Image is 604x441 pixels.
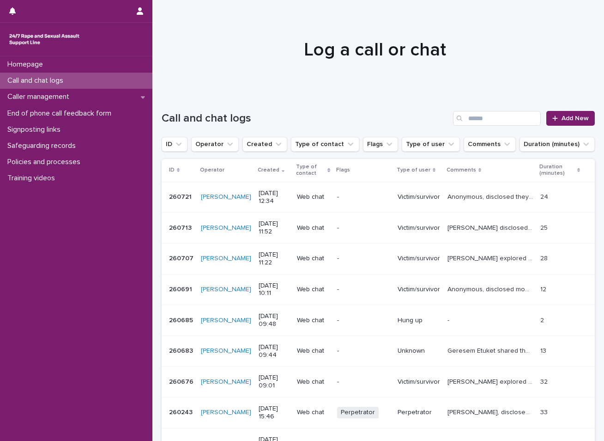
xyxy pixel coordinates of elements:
a: [PERSON_NAME] [201,255,251,263]
tr: 260683260683 [PERSON_NAME] [DATE] 09:44Web chat-UnknownGeresem Etuket shared they were chatting f... [162,336,595,367]
p: 260685 [169,315,195,325]
p: Web chat [297,193,330,201]
p: Caller management [4,92,77,101]
p: Victim/survivor [398,286,440,294]
p: 28 [540,253,550,263]
button: Flags [363,137,398,152]
p: - [337,347,390,355]
p: Training videos [4,174,62,183]
p: 260721 [169,191,193,201]
p: Unknown [398,347,440,355]
p: Type of contact [296,162,326,179]
tr: 260713260713 [PERSON_NAME] [DATE] 11:52Web chat-Victim/survivor[PERSON_NAME] disclosed they exper... [162,213,595,244]
span: Perpetrator [337,407,379,418]
button: Duration (minutes) [519,137,595,152]
a: [PERSON_NAME] [201,193,251,201]
p: 260243 [169,407,194,416]
p: Operator [200,165,224,175]
p: 2 [540,315,546,325]
p: Type of user [397,165,430,175]
p: Call and chat logs [4,76,71,85]
p: Signposting links [4,125,68,134]
a: Add New [546,111,595,126]
p: 260691 [169,284,194,294]
p: ID [169,165,175,175]
button: Created [242,137,287,152]
img: rhQMoQhaT3yELyF149Cw [7,30,81,49]
p: - [447,315,451,325]
p: Victim/survivor [398,255,440,263]
p: - [337,224,390,232]
button: Operator [191,137,239,152]
p: [DATE] 09:48 [259,312,290,328]
p: Comments [447,165,476,175]
h1: Log a call or chat [162,39,588,61]
tr: 260691260691 [PERSON_NAME] [DATE] 10:11Web chat-Victim/survivorAnonymous, disclosed mom is out, a... [162,274,595,305]
p: Victim/survivor [398,224,440,232]
p: Hung up [398,317,440,325]
p: [DATE] 10:11 [259,282,290,298]
button: Type of contact [291,137,359,152]
p: 260683 [169,345,195,355]
p: 12 [540,284,548,294]
p: 260676 [169,376,195,386]
p: Geresem Etuket shared they were chatting from Uganda and needed to understand something, operator... [447,345,535,355]
p: 24 [540,191,550,201]
p: - [337,286,390,294]
tr: 260685260685 [PERSON_NAME] [DATE] 09:48Web chat-Hung up-- 22 [162,305,595,336]
button: Comments [464,137,516,152]
p: Emily explored experienced of S.V by two people when they were 16, visitor explored capacity of c... [447,253,535,263]
p: Web chat [297,224,330,232]
p: Safeguarding records [4,141,83,150]
p: End of phone call feedback form [4,109,119,118]
tr: 260243260243 [PERSON_NAME] [DATE] 15:46Web chatPerpetratorPerpetrator[PERSON_NAME], disclosed the... [162,397,595,428]
p: Donni, disclosed their partner experienced S.V by Ex partner in the past, and has been struggling... [447,407,535,416]
p: - [337,378,390,386]
a: [PERSON_NAME] [201,224,251,232]
tr: 260707260707 [PERSON_NAME] [DATE] 11:22Web chat-Victim/survivor[PERSON_NAME] explored experienced... [162,243,595,274]
h1: Call and chat logs [162,112,449,125]
p: Web chat [297,378,330,386]
p: Anonymous, disclosed mom is out, and brother is having sex with them at the moment, mentioned the... [447,284,535,294]
p: Web chat [297,347,330,355]
a: [PERSON_NAME] [201,347,251,355]
p: Web chat [297,286,330,294]
p: Emily explored experience of S.V by a guy recently, explored feelings and thoughts around it, Vis... [447,376,535,386]
tr: 260721260721 [PERSON_NAME] [DATE] 12:34Web chat-Victim/survivorAnonymous, disclosed they experien... [162,182,595,213]
p: [DATE] 09:01 [259,374,290,390]
p: - [337,255,390,263]
tr: 260676260676 [PERSON_NAME] [DATE] 09:01Web chat-Victim/survivor[PERSON_NAME] explored experience ... [162,367,595,398]
p: [DATE] 11:22 [259,251,290,267]
button: Type of user [402,137,460,152]
button: ID [162,137,187,152]
p: [DATE] 09:44 [259,343,290,359]
p: 260713 [169,222,193,232]
p: Homepage [4,60,50,69]
p: [DATE] 11:52 [259,220,290,236]
p: 25 [540,222,550,232]
p: Flags [336,165,350,175]
p: Web chat [297,409,330,416]
p: Nicola disclosed they experienced S.V when they were 21 by ex-boyfriend. Visitor explored trauma ... [447,222,535,232]
p: Victim/survivor [398,378,440,386]
a: [PERSON_NAME] [201,409,251,416]
p: Web chat [297,255,330,263]
p: Anonymous, disclosed they experienced S.V by all of their exes the past, visitor explored feeling... [447,191,535,201]
p: Duration (minutes) [539,162,575,179]
p: Perpetrator [398,409,440,416]
p: [DATE] 15:46 [259,405,290,421]
input: Search [453,111,541,126]
a: [PERSON_NAME] [201,317,251,325]
a: [PERSON_NAME] [201,378,251,386]
p: 260707 [169,253,195,263]
p: [DATE] 12:34 [259,190,290,205]
p: 32 [540,376,550,386]
p: Web chat [297,317,330,325]
p: Policies and processes [4,158,88,166]
a: [PERSON_NAME] [201,286,251,294]
p: Victim/survivor [398,193,440,201]
span: Add New [562,115,589,122]
p: - [337,317,390,325]
p: - [337,193,390,201]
